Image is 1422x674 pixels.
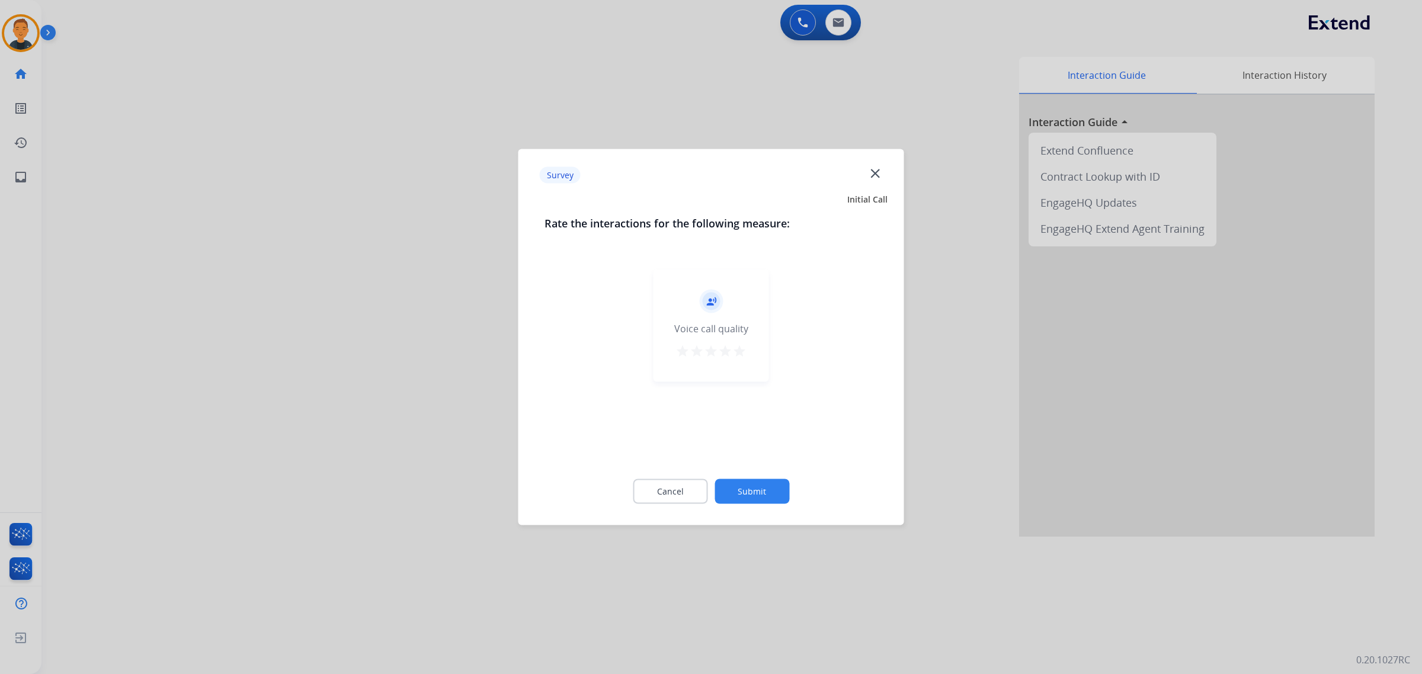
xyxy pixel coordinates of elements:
span: Initial Call [847,194,888,206]
div: Voice call quality [674,322,748,336]
button: Cancel [633,479,707,504]
mat-icon: star [704,344,718,358]
mat-icon: star [732,344,747,358]
h3: Rate the interactions for the following measure: [545,215,878,232]
mat-icon: record_voice_over [706,296,716,307]
mat-icon: close [867,165,883,181]
p: Survey [540,166,581,183]
button: Submit [715,479,789,504]
mat-icon: star [690,344,704,358]
p: 0.20.1027RC [1356,653,1410,667]
mat-icon: star [718,344,732,358]
mat-icon: star [675,344,690,358]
